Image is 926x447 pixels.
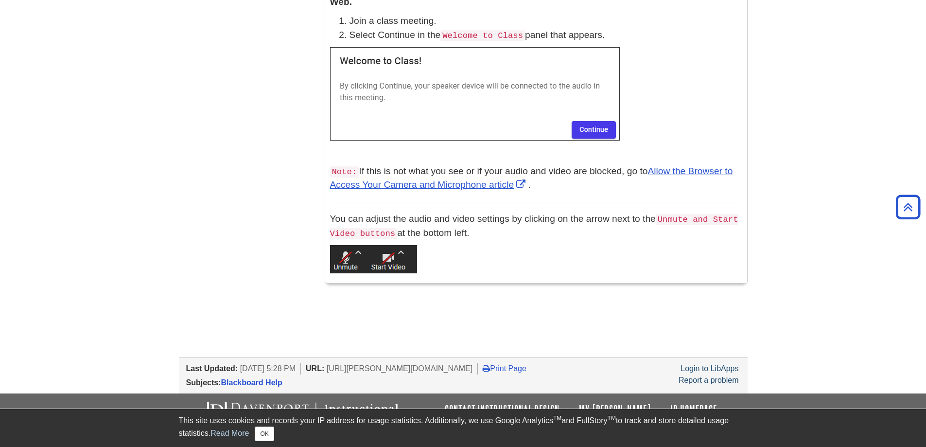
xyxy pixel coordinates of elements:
[255,427,274,441] button: Close
[608,415,616,422] sup: TM
[186,364,238,373] span: Last Updated:
[210,429,249,437] a: Read More
[681,364,738,373] a: Login to LibApps
[349,14,742,28] li: Join a class meeting.
[440,30,525,41] code: Welcome to Class
[221,378,282,387] a: Blackboard Help
[186,378,221,387] span: Subjects:
[445,404,559,415] a: Contact Instructional Design
[349,28,742,42] li: Select Continue in the panel that appears.
[330,166,359,178] code: Note:
[199,401,433,425] img: Davenport University Instructional Design
[240,364,296,373] span: [DATE] 5:28 PM
[330,245,417,273] img: audio and video buttons
[306,364,324,373] span: URL:
[179,415,748,441] div: This site uses cookies and records your IP address for usage statistics. Additionally, we use Goo...
[330,47,620,141] img: connect audio and video
[483,364,490,372] i: Print Page
[892,200,924,214] a: Back to Top
[330,164,742,193] p: If this is not what you see or if your audio and video are blocked, go to .
[579,404,651,415] a: My [PERSON_NAME]
[483,364,526,373] a: Print Page
[670,404,717,415] a: ID Homepage
[553,415,561,422] sup: TM
[679,376,739,384] a: Report a problem
[330,212,742,240] p: You can adjust the audio and video settings by clicking on the arrow next to the at the bottom left.
[327,364,473,373] span: [URL][PERSON_NAME][DOMAIN_NAME]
